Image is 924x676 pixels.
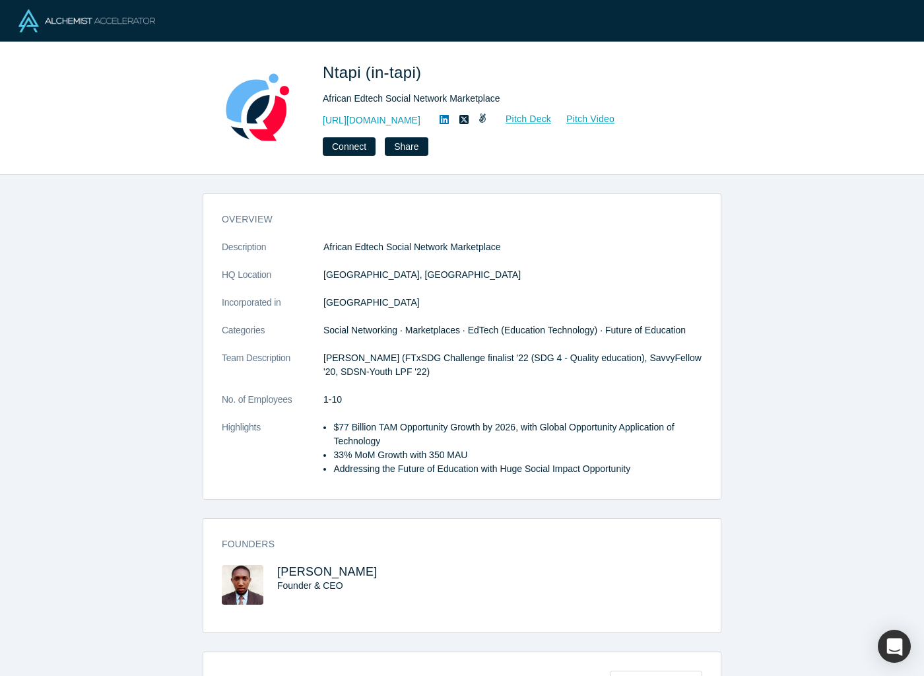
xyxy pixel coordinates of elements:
[277,580,343,591] span: Founder & CEO
[277,565,378,578] a: [PERSON_NAME]
[323,92,692,106] div: African Edtech Social Network Marketplace
[222,296,323,323] dt: Incorporated in
[333,462,702,476] li: Addressing the Future of Education with Huge Social Impact Opportunity
[323,351,702,379] p: [PERSON_NAME] (FTxSDG Challenge finalist '22 (SDG 4 - Quality education), SavvyFellow '20, SDSN-Y...
[222,240,323,268] dt: Description
[222,268,323,296] dt: HQ Location
[333,421,702,448] li: $77 Billion TAM Opportunity Growth by 2026, with Global Opportunity Application of Technology
[222,565,263,605] img: Chijioke Ahaneku's Profile Image
[222,393,323,421] dt: No. of Employees
[491,112,552,127] a: Pitch Deck
[222,351,323,393] dt: Team Description
[222,213,684,226] h3: overview
[18,9,155,32] img: Alchemist Logo
[222,323,323,351] dt: Categories
[323,393,702,407] dd: 1-10
[333,448,702,462] li: 33% MoM Growth with 350 MAU
[323,240,702,254] p: African Edtech Social Network Marketplace
[323,114,420,127] a: [URL][DOMAIN_NAME]
[222,421,323,490] dt: Highlights
[323,268,702,282] dd: [GEOGRAPHIC_DATA], [GEOGRAPHIC_DATA]
[323,325,686,335] span: Social Networking · Marketplaces · EdTech (Education Technology) · Future of Education
[212,61,304,153] img: Ntapi (in-tapi)'s Logo
[385,137,428,156] button: Share
[323,137,376,156] button: Connect
[222,537,684,551] h3: Founders
[552,112,615,127] a: Pitch Video
[323,296,702,310] dd: [GEOGRAPHIC_DATA]
[323,63,426,81] span: Ntapi (in-tapi)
